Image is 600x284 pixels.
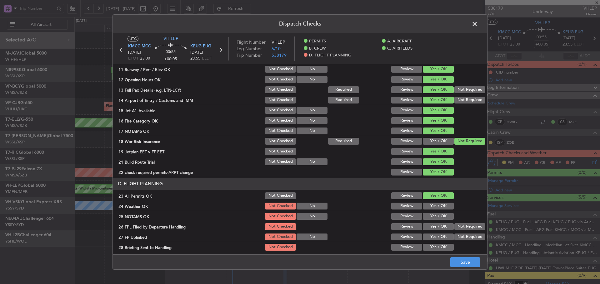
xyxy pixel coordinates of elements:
button: Not Required [454,97,485,103]
header: Dispatch Checks [113,15,487,33]
button: Not Required [454,233,485,240]
button: Not Required [454,138,485,145]
button: Not Required [454,223,485,230]
button: Not Required [454,86,485,93]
